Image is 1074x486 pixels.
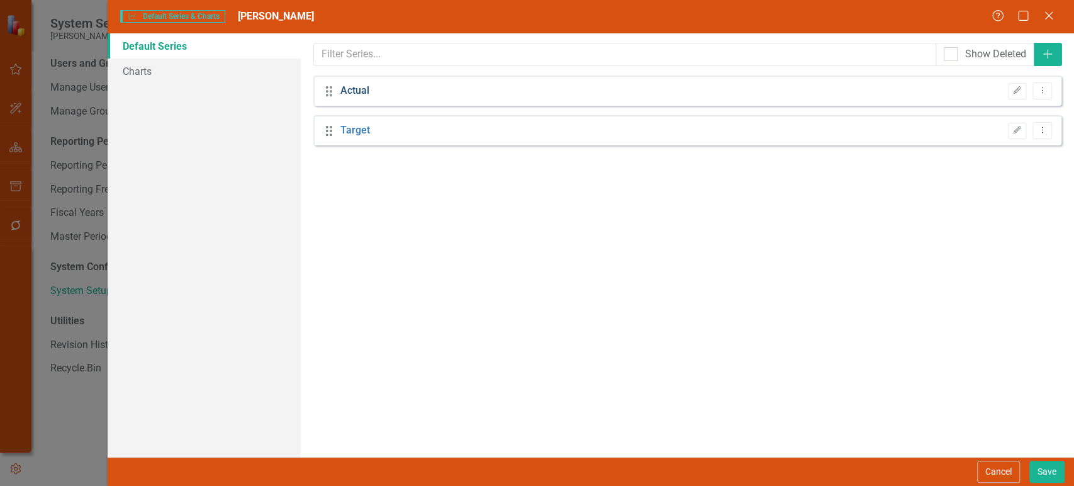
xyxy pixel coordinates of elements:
div: Show Deleted [965,47,1026,62]
a: Default Series [108,33,301,59]
input: Filter Series... [313,43,936,66]
a: Actual [340,84,369,98]
span: [PERSON_NAME] [238,10,314,22]
a: Charts [108,59,301,84]
span: Default Series & Charts [120,10,225,23]
button: Save [1029,461,1065,483]
a: Target [340,123,370,138]
button: Cancel [977,461,1020,483]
